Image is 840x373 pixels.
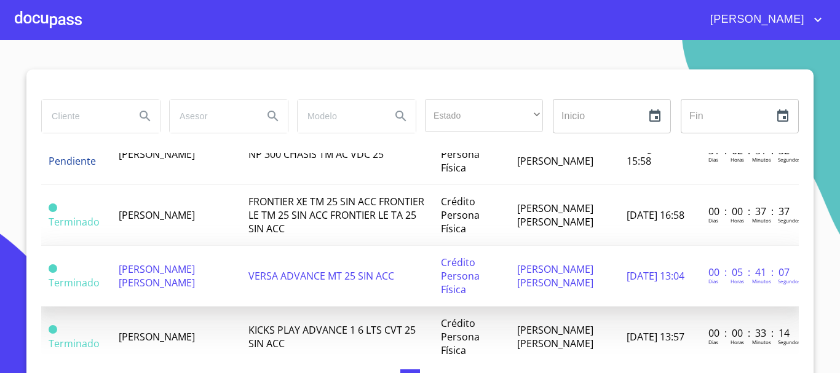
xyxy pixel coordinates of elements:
span: [PERSON_NAME] [PERSON_NAME] [119,262,195,289]
span: Crédito Persona Física [441,195,480,235]
p: Minutos [752,156,771,163]
p: Dias [708,278,718,285]
span: [PERSON_NAME] [PERSON_NAME] [517,141,593,168]
span: FRONTIER XE TM 25 SIN ACC FRONTIER LE TM 25 SIN ACC FRONTIER LE TA 25 SIN ACC [248,195,424,235]
span: Terminado [49,337,100,350]
span: Crédito Persona Física [441,316,480,357]
span: [DATE] 13:57 [627,330,684,344]
div: ​ [425,99,543,132]
span: VERSA ADVANCE MT 25 SIN ACC [248,269,394,283]
p: Minutos [752,339,771,345]
p: Horas [731,278,744,285]
input: search [298,100,381,133]
p: Horas [731,339,744,345]
span: [PERSON_NAME] [PERSON_NAME] [517,323,593,350]
span: Terminado [49,215,100,229]
p: Segundos [778,278,801,285]
input: search [170,100,253,133]
span: [PERSON_NAME] [701,10,810,29]
span: Terminado [49,264,57,273]
p: Dias [708,217,718,224]
span: NP 300 CHASIS TM AC VDC 25 [248,147,384,161]
span: [PERSON_NAME] [119,147,195,161]
p: 00 : 00 : 37 : 37 [708,205,791,218]
span: [DATE] 13:04 [627,269,684,283]
p: Dias [708,339,718,345]
span: Terminado [49,203,57,212]
p: Horas [731,156,744,163]
p: Segundos [778,339,801,345]
span: Crédito Persona Física [441,134,480,175]
p: Segundos [778,217,801,224]
span: [PERSON_NAME] [PERSON_NAME] [517,262,593,289]
span: [DATE] 16:58 [627,208,684,222]
span: Pendiente [49,154,96,168]
p: Segundos [778,156,801,163]
span: 28/ago./2025 15:58 [627,141,687,168]
span: [PERSON_NAME] [119,330,195,344]
p: 00 : 00 : 33 : 14 [708,326,791,340]
button: account of current user [701,10,825,29]
span: Crédito Persona Física [441,256,480,296]
input: search [42,100,125,133]
button: Search [386,101,416,131]
button: Search [258,101,288,131]
p: Minutos [752,217,771,224]
p: 00 : 05 : 41 : 07 [708,265,791,279]
button: Search [130,101,160,131]
span: [PERSON_NAME] [PERSON_NAME] [517,202,593,229]
p: Minutos [752,278,771,285]
span: Terminado [49,325,57,334]
span: KICKS PLAY ADVANCE 1 6 LTS CVT 25 SIN ACC [248,323,416,350]
span: Terminado [49,276,100,289]
p: Dias [708,156,718,163]
p: Horas [731,217,744,224]
span: [PERSON_NAME] [119,208,195,222]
